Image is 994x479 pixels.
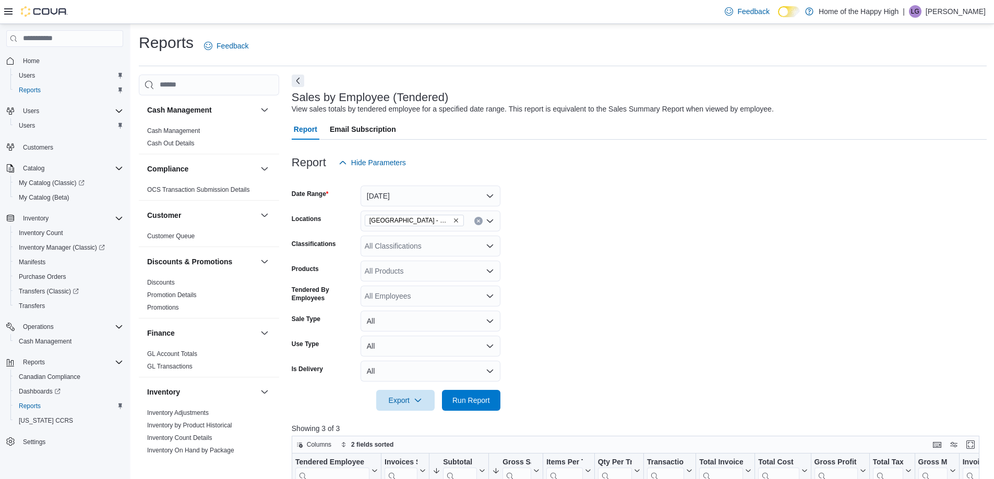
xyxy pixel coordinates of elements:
[147,303,179,312] span: Promotions
[486,217,494,225] button: Open list of options
[147,140,195,147] a: Cash Out Details
[486,292,494,300] button: Open list of options
[19,162,123,175] span: Catalog
[10,399,127,413] button: Reports
[147,279,175,286] a: Discounts
[19,387,61,396] span: Dashboards
[382,390,428,411] span: Export
[948,438,960,451] button: Display options
[139,230,279,247] div: Customer
[2,355,127,370] button: Reports
[19,121,35,130] span: Users
[147,434,212,442] span: Inventory Count Details
[2,139,127,154] button: Customers
[2,104,127,118] button: Users
[10,83,127,97] button: Reports
[147,278,175,287] span: Discounts
[147,186,250,194] span: OCS Transaction Submission Details
[147,362,193,371] span: GL Transactions
[2,434,127,449] button: Settings
[15,256,50,268] a: Manifests
[292,190,329,198] label: Date Range
[926,5,986,18] p: [PERSON_NAME]
[292,156,326,169] h3: Report
[147,210,181,220] h3: Customer
[964,438,977,451] button: Enter fullscreen
[217,41,248,51] span: Feedback
[361,311,500,331] button: All
[15,119,39,132] a: Users
[699,458,743,468] div: Total Invoiced
[19,71,35,80] span: Users
[15,385,65,398] a: Dashboards
[19,356,123,369] span: Reports
[23,57,40,65] span: Home
[200,35,253,56] a: Feedback
[6,49,123,475] nav: Complex example
[15,191,123,204] span: My Catalog (Beta)
[10,269,127,284] button: Purchase Orders
[737,6,769,17] span: Feedback
[23,438,45,446] span: Settings
[10,384,127,399] a: Dashboards
[15,177,123,189] span: My Catalog (Classic)
[147,387,180,397] h3: Inventory
[502,458,531,468] div: Gross Sales
[258,104,271,116] button: Cash Management
[10,370,127,384] button: Canadian Compliance
[258,209,271,222] button: Customer
[147,210,256,220] button: Customer
[351,440,393,449] span: 2 fields sorted
[292,215,321,223] label: Locations
[292,365,323,373] label: Is Delivery
[10,299,127,313] button: Transfers
[351,157,406,168] span: Hide Parameters
[307,440,331,449] span: Columns
[10,176,127,190] a: My Catalog (Classic)
[931,438,943,451] button: Keyboard shortcuts
[443,458,477,468] div: Subtotal
[147,232,195,240] a: Customer Queue
[147,291,197,299] span: Promotion Details
[2,161,127,176] button: Catalog
[365,215,464,226] span: Slave Lake - Cornerstone - Fire & Flower
[10,334,127,349] button: Cash Management
[10,240,127,255] a: Inventory Manager (Classic)
[147,422,232,429] a: Inventory by Product Historical
[15,256,123,268] span: Manifests
[292,423,987,434] p: Showing 3 of 3
[19,402,41,410] span: Reports
[15,241,123,254] span: Inventory Manager (Classic)
[139,183,279,200] div: Compliance
[19,435,123,448] span: Settings
[292,340,319,348] label: Use Type
[453,217,459,224] button: Remove Slave Lake - Cornerstone - Fire & Flower from selection in this group
[23,214,49,223] span: Inventory
[292,286,356,302] label: Tendered By Employees
[19,193,69,202] span: My Catalog (Beta)
[909,5,921,18] div: Lucius Gladue
[15,119,123,132] span: Users
[19,321,123,333] span: Operations
[15,84,45,96] a: Reports
[19,321,58,333] button: Operations
[147,127,200,134] a: Cash Management
[23,164,44,173] span: Catalog
[258,255,271,268] button: Discounts & Promotions
[597,458,631,468] div: Qty Per Transaction
[15,271,70,283] a: Purchase Orders
[23,107,39,115] span: Users
[19,229,63,237] span: Inventory Count
[903,5,905,18] p: |
[334,152,410,173] button: Hide Parameters
[19,258,45,266] span: Manifests
[19,356,49,369] button: Reports
[10,255,127,269] button: Manifests
[15,400,45,412] a: Reports
[15,385,123,398] span: Dashboards
[15,371,85,383] a: Canadian Compliance
[21,6,68,17] img: Cova
[147,256,232,267] h3: Discounts & Promotions
[147,186,250,193] a: OCS Transaction Submission Details
[19,54,123,67] span: Home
